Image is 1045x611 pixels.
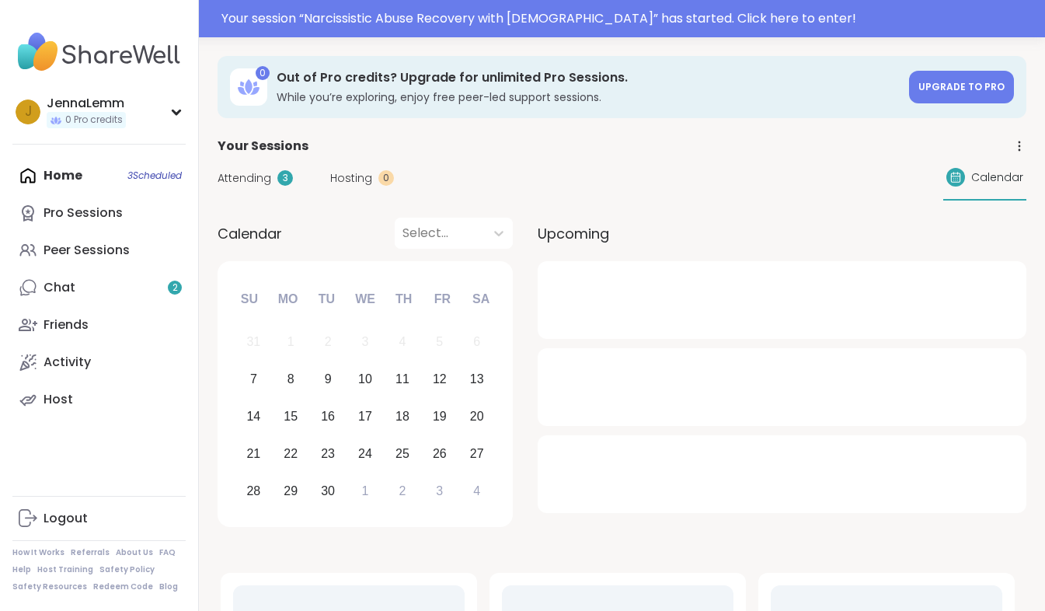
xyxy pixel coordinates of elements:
a: Host Training [37,564,93,575]
div: 14 [246,406,260,427]
div: Choose Saturday, September 20th, 2025 [460,400,493,434]
div: 22 [284,443,298,464]
div: 3 [436,480,443,501]
div: Choose Thursday, September 18th, 2025 [386,400,420,434]
span: Calendar [971,169,1023,186]
div: 8 [287,368,294,389]
div: 5 [436,331,443,352]
div: 0 [256,66,270,80]
div: Fr [425,282,459,316]
div: Choose Wednesday, September 17th, 2025 [349,400,382,434]
div: Su [232,282,266,316]
div: 9 [325,368,332,389]
div: 0 [378,170,394,186]
div: 2 [325,331,332,352]
div: Choose Tuesday, September 23rd, 2025 [312,437,345,470]
div: 17 [358,406,372,427]
div: Choose Friday, October 3rd, 2025 [423,474,456,508]
div: Choose Thursday, September 25th, 2025 [386,437,420,470]
div: Not available Monday, September 1st, 2025 [274,326,308,359]
div: Choose Sunday, September 21st, 2025 [237,437,270,470]
a: About Us [116,547,153,558]
div: month 2025-09 [235,323,495,509]
div: JennaLemm [47,95,126,112]
div: 7 [250,368,257,389]
div: 12 [433,368,447,389]
a: Pro Sessions [12,194,186,232]
a: Safety Policy [99,564,155,575]
div: Choose Tuesday, September 9th, 2025 [312,363,345,396]
span: 2 [172,281,178,295]
img: ShareWell Nav Logo [12,25,186,79]
span: J [25,102,32,122]
div: 28 [246,480,260,501]
div: Chat [44,279,75,296]
div: Activity [44,354,91,371]
div: 23 [321,443,335,464]
span: Upcoming [538,223,609,244]
div: 18 [395,406,409,427]
a: Redeem Code [93,581,153,592]
div: 26 [433,443,447,464]
div: Choose Wednesday, September 10th, 2025 [349,363,382,396]
div: Not available Sunday, August 31st, 2025 [237,326,270,359]
div: Choose Wednesday, September 24th, 2025 [349,437,382,470]
a: Help [12,564,31,575]
div: 27 [470,443,484,464]
div: 25 [395,443,409,464]
div: 20 [470,406,484,427]
a: Peer Sessions [12,232,186,269]
div: 1 [287,331,294,352]
a: Logout [12,500,186,537]
div: Choose Saturday, October 4th, 2025 [460,474,493,508]
div: Choose Friday, September 12th, 2025 [423,363,456,396]
span: Hosting [330,170,372,187]
span: Your Sessions [218,137,308,155]
h3: Out of Pro credits? Upgrade for unlimited Pro Sessions. [277,69,900,86]
div: Friends [44,316,89,333]
div: Choose Saturday, September 27th, 2025 [460,437,493,470]
div: 24 [358,443,372,464]
span: Upgrade to Pro [918,80,1005,93]
div: 29 [284,480,298,501]
div: 21 [246,443,260,464]
div: Choose Sunday, September 28th, 2025 [237,474,270,508]
div: Your session “ Narcissistic Abuse Recovery with [DEMOGRAPHIC_DATA] ” has started. Click here to e... [221,9,1036,28]
div: 2 [399,480,406,501]
div: 3 [362,331,369,352]
div: 4 [399,331,406,352]
div: 30 [321,480,335,501]
a: Referrals [71,547,110,558]
div: Mo [270,282,305,316]
div: Choose Sunday, September 14th, 2025 [237,400,270,434]
div: Choose Monday, September 8th, 2025 [274,363,308,396]
a: Blog [159,581,178,592]
div: Host [44,391,73,408]
span: Calendar [218,223,282,244]
a: Safety Resources [12,581,87,592]
div: Not available Thursday, September 4th, 2025 [386,326,420,359]
a: Chat2 [12,269,186,306]
span: 0 Pro credits [65,113,123,127]
div: Logout [44,510,88,527]
h3: While you’re exploring, enjoy free peer-led support sessions. [277,89,900,105]
div: Peer Sessions [44,242,130,259]
div: Choose Friday, September 26th, 2025 [423,437,456,470]
div: Tu [309,282,343,316]
div: 15 [284,406,298,427]
a: FAQ [159,547,176,558]
div: Choose Monday, September 29th, 2025 [274,474,308,508]
div: 1 [362,480,369,501]
div: 13 [470,368,484,389]
div: Choose Saturday, September 13th, 2025 [460,363,493,396]
div: Not available Tuesday, September 2nd, 2025 [312,326,345,359]
div: Th [387,282,421,316]
a: Friends [12,306,186,344]
a: Host [12,381,186,418]
div: Not available Saturday, September 6th, 2025 [460,326,493,359]
div: 6 [473,331,480,352]
div: 31 [246,331,260,352]
a: Upgrade to Pro [909,71,1014,103]
span: Attending [218,170,271,187]
div: We [348,282,382,316]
